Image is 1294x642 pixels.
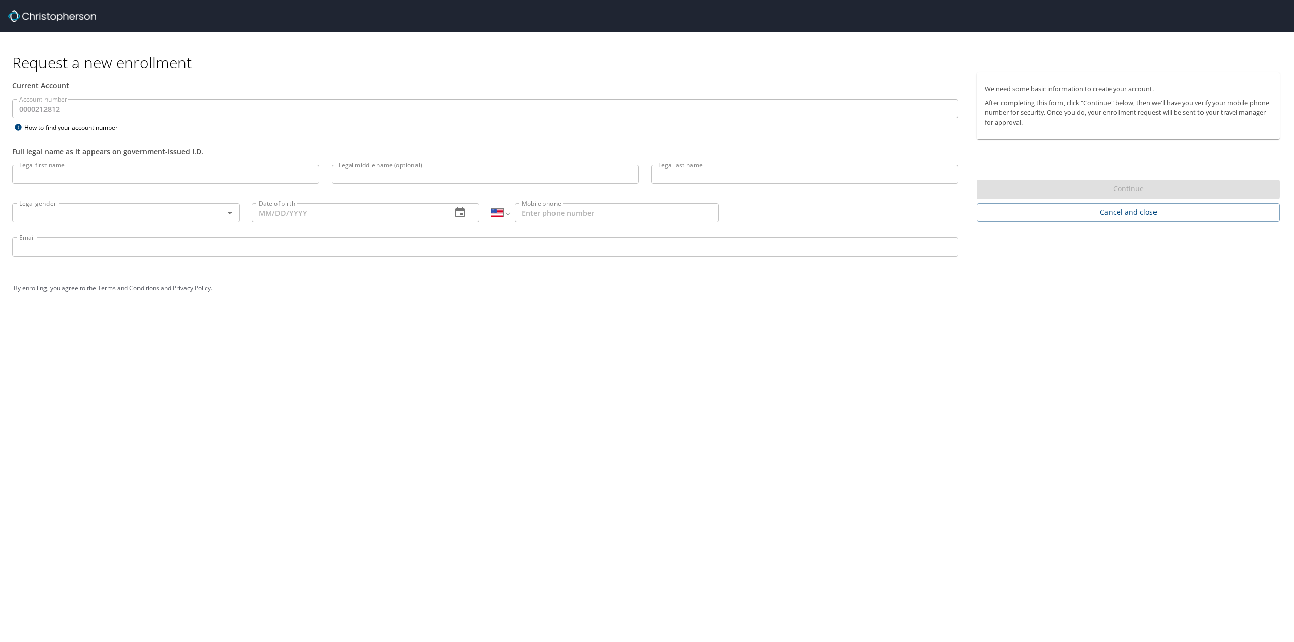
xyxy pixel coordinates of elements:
img: cbt logo [8,10,96,22]
p: After completing this form, click "Continue" below, then we'll have you verify your mobile phone ... [985,98,1272,127]
a: Privacy Policy [173,284,211,292]
div: By enrolling, you agree to the and . [14,276,1280,301]
input: Enter phone number [515,203,719,222]
div: How to find your account number [12,121,138,134]
h1: Request a new enrollment [12,53,1288,72]
p: We need some basic information to create your account. [985,84,1272,94]
div: Current Account [12,80,958,91]
button: Cancel and close [977,203,1280,222]
a: Terms and Conditions [98,284,159,292]
input: MM/DD/YYYY [252,203,444,222]
div: Full legal name as it appears on government-issued I.D. [12,146,958,157]
div: ​ [12,203,240,222]
span: Cancel and close [985,206,1272,219]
